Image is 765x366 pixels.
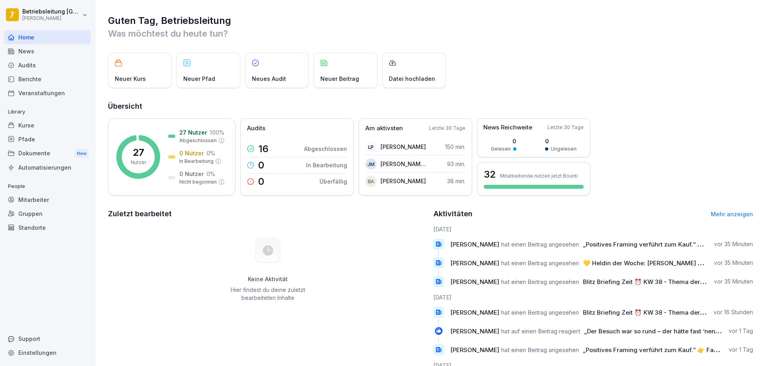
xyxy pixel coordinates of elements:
div: BA [365,176,377,187]
p: 0 % [206,149,215,157]
div: Support [4,332,91,346]
span: hat einen Beitrag angesehen [501,259,579,267]
div: New [75,149,88,158]
p: Nicht begonnen [179,178,217,186]
h1: Guten Tag, Betriebsleitung [108,14,753,27]
p: Library [4,106,91,118]
span: [PERSON_NAME] [450,346,499,354]
p: People [4,180,91,193]
p: 0 [545,137,577,145]
p: [PERSON_NAME] [381,177,426,185]
span: hat auf einen Beitrag reagiert [501,327,580,335]
a: Pfade [4,132,91,146]
p: 0 % [206,170,215,178]
h6: [DATE] [433,293,753,301]
p: Datei hochladen [389,74,435,83]
p: Abgeschlossen [179,137,217,144]
p: 0 [258,177,264,186]
p: Neues Audit [252,74,286,83]
span: hat einen Beitrag angesehen [501,346,579,354]
a: News [4,44,91,58]
h2: Übersicht [108,101,753,112]
p: 0 Nutzer [179,149,204,157]
p: News Reichweite [483,123,532,132]
p: vor 35 Minuten [714,278,753,286]
p: Letzte 30 Tage [547,124,584,131]
a: Veranstaltungen [4,86,91,100]
span: hat einen Beitrag angesehen [501,241,579,248]
div: Dokumente [4,146,91,161]
p: vor 35 Minuten [714,240,753,248]
p: [PERSON_NAME] [22,16,80,21]
p: Ungelesen [551,145,577,153]
p: [PERSON_NAME] [381,143,426,151]
a: Mehr anzeigen [711,211,753,217]
p: 27 [133,148,144,157]
span: [PERSON_NAME] [450,327,499,335]
a: Berichte [4,72,91,86]
h3: 32 [484,168,496,181]
a: DokumenteNew [4,146,91,161]
p: 16 [258,144,269,154]
a: Standorte [4,221,91,235]
p: Was möchtest du heute tun? [108,27,753,40]
p: 100 % [210,128,224,137]
div: JM [365,159,377,170]
p: In Bearbeitung [179,158,214,165]
span: hat einen Beitrag angesehen [501,309,579,316]
p: 150 min. [445,143,465,151]
span: hat einen Beitrag angesehen [501,278,579,286]
h2: Aktivitäten [433,208,473,219]
p: 93 min. [447,160,465,168]
a: Audits [4,58,91,72]
div: LP [365,141,377,153]
p: 38 min. [447,177,465,185]
p: [PERSON_NAME] De [PERSON_NAME] Mota [381,160,426,168]
a: Gruppen [4,207,91,221]
p: Neuer Beitrag [320,74,359,83]
span: [PERSON_NAME] [450,259,499,267]
p: Nutzer [131,159,146,166]
p: vor 35 Minuten [714,259,753,267]
p: 0 Nutzer [179,170,204,178]
p: Letzte 30 Tage [429,125,465,132]
p: Audits [247,124,265,133]
h5: Keine Aktivität [228,276,308,283]
p: vor 1 Tag [729,346,753,354]
div: Automatisierungen [4,160,91,174]
p: Am aktivsten [365,124,403,133]
p: 27 Nutzer [179,128,207,137]
p: Betriebsleitung [GEOGRAPHIC_DATA] [22,8,80,15]
a: Kurse [4,118,91,132]
p: Hier findest du deine zuletzt bearbeiteten Inhalte [228,286,308,302]
p: Überfällig [320,177,347,186]
a: Einstellungen [4,346,91,360]
p: Abgeschlossen [304,145,347,153]
p: Mitarbeitende nutzen jetzt Bounti [500,173,578,179]
p: Gelesen [491,145,511,153]
h2: Zuletzt bearbeitet [108,208,428,219]
a: Mitarbeiter [4,193,91,207]
p: 0 [258,160,264,170]
h6: [DATE] [433,225,753,233]
p: vor 16 Stunden [714,308,753,316]
p: In Bearbeitung [306,161,347,169]
span: [PERSON_NAME] [450,241,499,248]
p: 0 [491,137,516,145]
span: [PERSON_NAME] [450,309,499,316]
span: [PERSON_NAME] [450,278,499,286]
p: vor 1 Tag [729,327,753,335]
a: Home [4,30,91,44]
p: Neuer Pfad [183,74,215,83]
p: Neuer Kurs [115,74,146,83]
